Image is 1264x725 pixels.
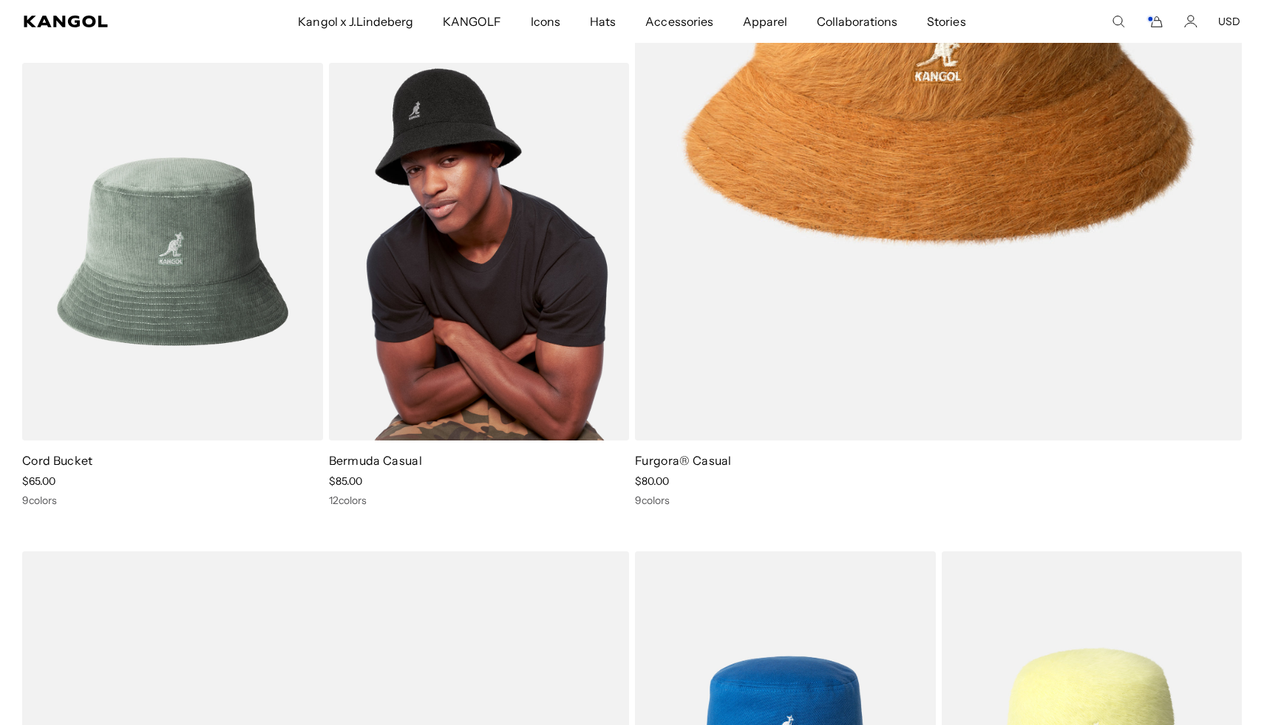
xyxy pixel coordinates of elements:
a: Cord Bucket [22,453,93,468]
div: 12 colors [329,494,630,507]
a: Kangol [24,16,197,27]
span: $85.00 [329,474,362,488]
a: Account [1184,15,1197,28]
span: $80.00 [635,474,669,488]
button: Cart [1146,15,1163,28]
button: USD [1218,15,1240,28]
div: 9 colors [635,494,1242,507]
img: Bermuda Casual [329,63,630,440]
img: Cord Bucket [22,63,323,440]
a: Bermuda Casual [329,453,422,468]
span: $65.00 [22,474,55,488]
div: 9 colors [22,494,323,507]
summary: Search here [1112,15,1125,28]
a: Furgora® Casual [635,453,732,468]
